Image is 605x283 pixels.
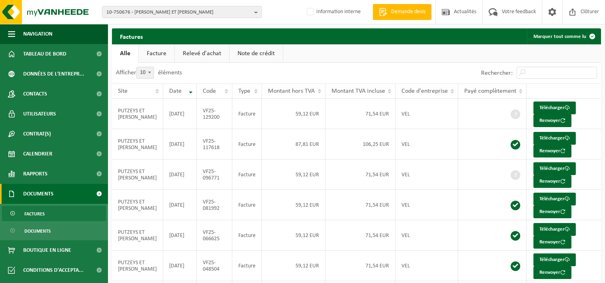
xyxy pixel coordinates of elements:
span: Navigation [23,24,52,44]
a: Alle [112,44,138,63]
td: Facture [232,99,262,129]
span: Demande devis [389,8,427,16]
span: Factures [24,206,45,221]
td: Facture [232,159,262,190]
td: VF25-048504 [197,251,233,281]
td: 106,25 EUR [325,129,395,159]
td: VF25-096771 [197,159,233,190]
td: VF25-117618 [197,129,233,159]
span: Montant hors TVA [268,88,315,94]
span: Utilisateurs [23,104,56,124]
span: Contrat(s) [23,124,51,144]
td: [DATE] [163,190,197,220]
td: [DATE] [163,99,197,129]
a: Télécharger [533,102,576,114]
td: PUTZEYS ET [PERSON_NAME] [112,159,163,190]
button: 10-750676 - [PERSON_NAME] ET [PERSON_NAME] [102,6,262,18]
td: PUTZEYS ET [PERSON_NAME] [112,190,163,220]
td: 59,12 EUR [262,220,325,251]
button: Marquer tout comme lu [527,28,600,44]
td: PUTZEYS ET [PERSON_NAME] [112,220,163,251]
td: [DATE] [163,159,197,190]
td: VEL [395,220,458,251]
span: Rapports [23,164,48,184]
a: Documents [2,223,106,238]
a: Note de crédit [230,44,283,63]
td: Facture [232,220,262,251]
td: PUTZEYS ET [PERSON_NAME] [112,251,163,281]
td: VF25-081992 [197,190,233,220]
td: 59,12 EUR [262,251,325,281]
td: VEL [395,129,458,159]
span: Montant TVA incluse [331,88,385,94]
label: Afficher éléments [116,70,182,76]
button: Renvoyer [533,114,571,127]
button: Renvoyer [533,236,571,249]
span: Contacts [23,84,47,104]
td: VF25-066625 [197,220,233,251]
a: Demande devis [373,4,431,20]
span: Documents [24,223,51,239]
label: Information interne [305,6,361,18]
td: VEL [395,251,458,281]
td: 59,12 EUR [262,99,325,129]
span: Tableau de bord [23,44,66,64]
td: Facture [232,251,262,281]
h2: Factures [112,28,151,44]
span: 10 [137,67,154,78]
a: Factures [2,206,106,221]
td: Facture [232,129,262,159]
a: Télécharger [533,193,576,205]
td: PUTZEYS ET [PERSON_NAME] [112,129,163,159]
td: PUTZEYS ET [PERSON_NAME] [112,99,163,129]
span: Type [238,88,250,94]
td: Facture [232,190,262,220]
span: Site [118,88,128,94]
td: 71,54 EUR [325,99,395,129]
td: [DATE] [163,129,197,159]
a: Télécharger [533,253,576,266]
span: 10 [136,67,154,79]
button: Renvoyer [533,266,571,279]
td: 59,12 EUR [262,159,325,190]
a: Relevé d'achat [175,44,229,63]
span: Date [169,88,182,94]
td: 87,81 EUR [262,129,325,159]
button: Renvoyer [533,205,571,218]
span: Payé complètement [464,88,516,94]
td: VEL [395,99,458,129]
button: Renvoyer [533,175,571,188]
a: Facture [139,44,174,63]
span: Calendrier [23,144,52,164]
td: 71,54 EUR [325,159,395,190]
button: Renvoyer [533,145,571,157]
td: [DATE] [163,251,197,281]
td: VF25-129200 [197,99,233,129]
a: Télécharger [533,132,576,145]
span: 10-750676 - [PERSON_NAME] ET [PERSON_NAME] [106,6,251,18]
span: Documents [23,184,54,204]
a: Télécharger [533,223,576,236]
span: Conditions d'accepta... [23,260,84,280]
span: Boutique en ligne [23,240,71,260]
td: 59,12 EUR [262,190,325,220]
td: VEL [395,159,458,190]
td: [DATE] [163,220,197,251]
label: Rechercher: [481,70,513,76]
td: 71,54 EUR [325,190,395,220]
td: 71,54 EUR [325,251,395,281]
td: VEL [395,190,458,220]
span: Code [203,88,216,94]
span: Code d'entreprise [401,88,448,94]
span: Données de l'entrepr... [23,64,84,84]
a: Télécharger [533,162,576,175]
td: 71,54 EUR [325,220,395,251]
